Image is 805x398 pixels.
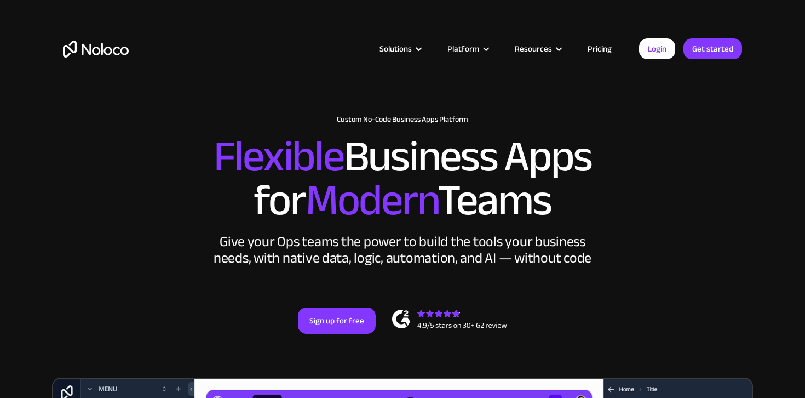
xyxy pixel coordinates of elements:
div: Platform [434,42,501,56]
h1: Custom No-Code Business Apps Platform [63,115,742,124]
div: Resources [515,42,552,56]
a: home [63,41,129,58]
a: Login [639,38,675,59]
a: Pricing [574,42,625,56]
div: Solutions [366,42,434,56]
span: Flexible [214,116,344,197]
div: Solutions [380,42,412,56]
span: Modern [306,160,438,241]
div: Resources [501,42,574,56]
h2: Business Apps for Teams [63,135,742,223]
div: Platform [447,42,479,56]
a: Get started [683,38,742,59]
div: Give your Ops teams the power to build the tools your business needs, with native data, logic, au... [211,234,594,266]
a: Sign up for free [298,308,376,334]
